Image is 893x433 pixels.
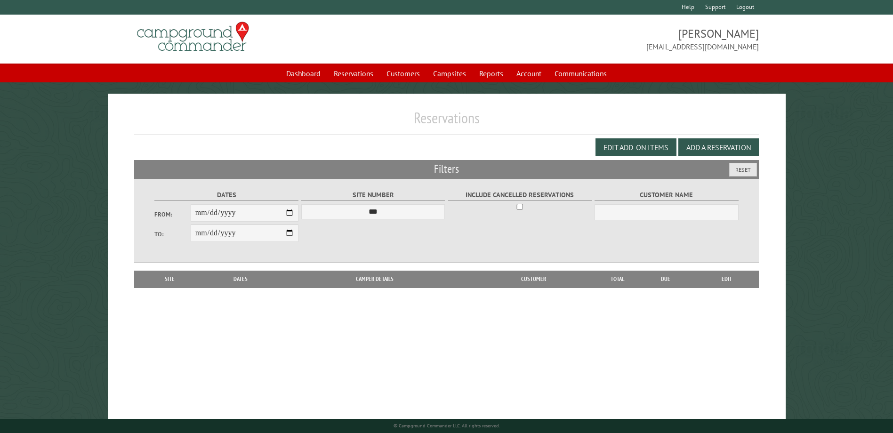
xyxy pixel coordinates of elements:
th: Due [636,271,695,288]
a: Reservations [328,64,379,82]
small: © Campground Commander LLC. All rights reserved. [394,423,500,429]
label: Customer Name [595,190,738,200]
a: Reports [474,64,509,82]
th: Edit [695,271,759,288]
span: [PERSON_NAME] [EMAIL_ADDRESS][DOMAIN_NAME] [447,26,759,52]
label: Include Cancelled Reservations [448,190,592,200]
h1: Reservations [134,109,758,135]
a: Dashboard [281,64,326,82]
button: Edit Add-on Items [595,138,676,156]
a: Communications [549,64,612,82]
h2: Filters [134,160,758,178]
label: Site Number [301,190,445,200]
button: Add a Reservation [678,138,759,156]
label: To: [154,230,190,239]
th: Camper Details [281,271,468,288]
th: Total [598,271,636,288]
th: Dates [201,271,281,288]
a: Customers [381,64,426,82]
th: Customer [468,271,598,288]
img: Campground Commander [134,18,252,55]
th: Site [139,271,200,288]
a: Account [511,64,547,82]
label: Dates [154,190,298,200]
button: Reset [729,163,757,176]
a: Campsites [427,64,472,82]
label: From: [154,210,190,219]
